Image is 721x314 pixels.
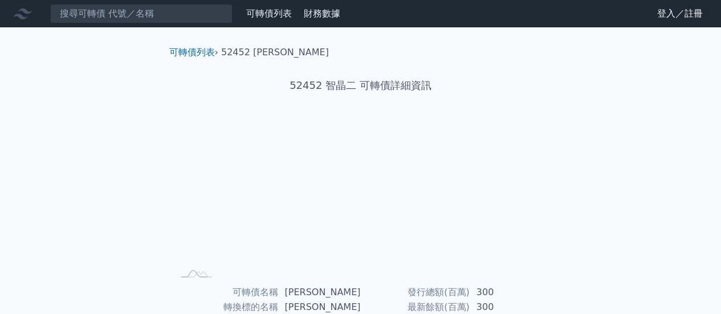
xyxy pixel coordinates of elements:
td: 可轉債名稱 [174,285,278,300]
h1: 52452 智晶二 可轉債詳細資訊 [160,78,561,93]
td: 發行總額(百萬) [361,285,470,300]
a: 財務數據 [304,8,340,19]
a: 可轉債列表 [169,47,215,58]
td: 300 [470,285,548,300]
a: 可轉債列表 [246,8,292,19]
li: › [169,46,218,59]
td: [PERSON_NAME] [278,285,361,300]
a: 登入／註冊 [648,5,712,23]
li: 52452 [PERSON_NAME] [221,46,329,59]
input: 搜尋可轉債 代號／名稱 [50,4,233,23]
